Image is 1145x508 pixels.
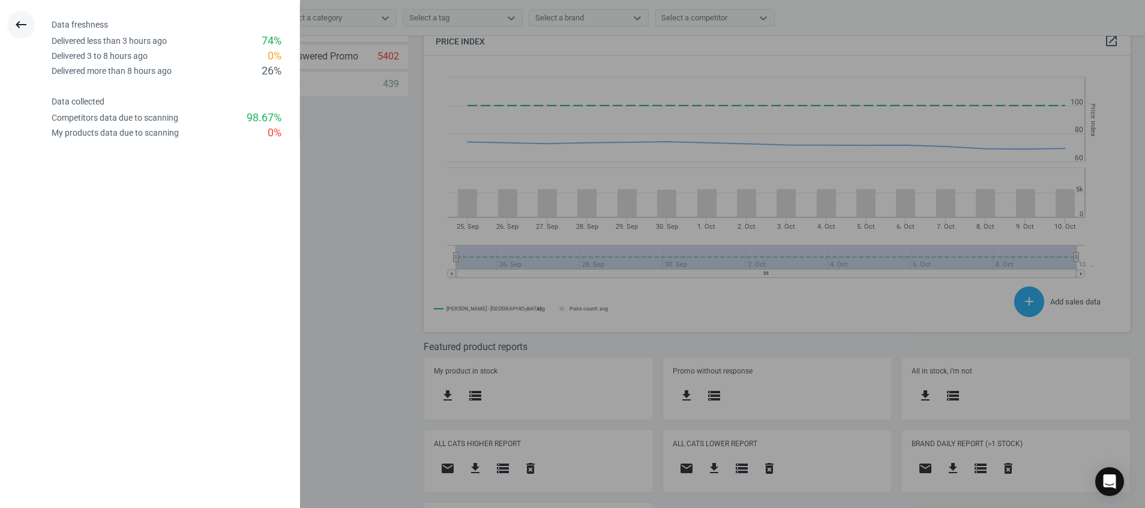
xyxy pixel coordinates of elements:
div: Open Intercom Messenger [1095,467,1124,496]
div: My products data due to scanning [52,127,179,139]
div: 74 % [262,34,281,49]
div: 26 % [262,64,281,79]
div: Competitors data due to scanning [52,112,178,124]
div: 0 % [268,49,281,64]
div: 98.67 % [247,110,281,125]
h4: Data collected [52,97,299,107]
div: Delivered less than 3 hours ago [52,35,167,47]
i: keyboard_backspace [14,17,28,32]
h4: Data freshness [52,20,299,30]
div: Delivered more than 8 hours ago [52,65,172,77]
button: keyboard_backspace [7,11,35,39]
div: 0 % [268,125,281,141]
div: Delivered 3 to 8 hours ago [52,50,148,62]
